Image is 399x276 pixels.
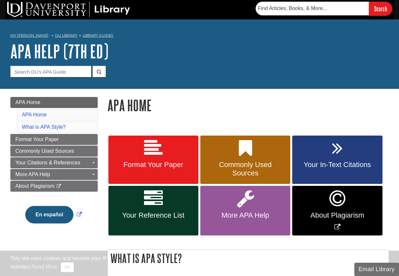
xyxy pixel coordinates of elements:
[113,211,194,220] span: Your Reference List
[292,136,382,184] a: Your In-Text Citations
[25,206,73,223] button: En español
[10,169,98,180] a: More APA Help
[10,146,98,157] a: Commonly Used Sources
[10,134,98,145] a: Format Your Paper
[16,137,59,142] span: Format Your Paper
[108,250,389,267] h2: What is APA Style?
[10,181,98,192] a: About Plagiarism
[10,97,98,108] a: APA Home
[369,2,392,16] input: Search
[10,66,91,77] input: Search DU's APA Guide
[22,124,66,130] a: What is APA Style?
[297,211,377,220] span: About Plagiarism
[83,33,113,38] a: Library Guides
[16,183,55,189] span: About Plagiarism
[108,186,198,235] a: Your Reference List
[16,148,74,154] span: Commonly Used Sources
[16,160,80,165] span: Your Citations & References
[108,136,198,184] a: Format Your Paper
[55,33,77,38] a: DU Library
[10,97,98,234] div: Guide Page Menu
[10,255,389,272] div: This site uses cookies and records your IP address for usage statistics. Additionally, we use Goo...
[10,31,389,42] nav: breadcrumb
[56,184,61,188] i: This link opens in a new window
[61,262,73,272] button: Close
[16,172,50,177] span: More APA Help
[256,2,369,15] input: Find Articles, Books, & More...
[113,161,194,169] span: Format Your Paper
[10,41,108,61] a: APA Help (7th Ed)
[10,157,98,168] a: Your Citations & References
[354,263,399,276] button: Email Library
[292,186,382,235] a: Link opens in new window
[200,186,290,235] a: More APA Help
[22,112,47,117] a: APA Home
[107,97,389,114] h1: APA Home
[256,2,392,16] form: Searches DU Library's articles, books, and more
[297,161,377,169] span: Your In-Text Citations
[10,33,49,38] a: My [PERSON_NAME]
[16,100,40,105] span: APA Home
[31,264,57,270] a: Read More
[24,212,83,217] a: Link opens in new window
[200,136,290,184] a: Commonly Used Sources
[205,211,285,220] span: More APA Help
[7,2,130,17] img: DU Library
[205,161,285,177] span: Commonly Used Sources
